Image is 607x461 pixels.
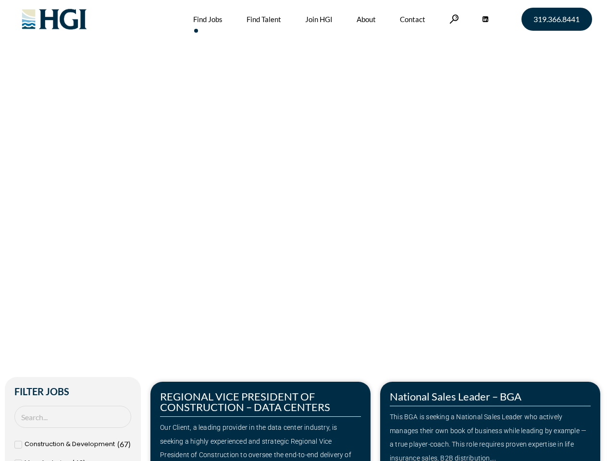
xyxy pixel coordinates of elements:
span: 67 [120,439,128,449]
a: Home [35,194,55,203]
span: Next Move [179,149,321,181]
input: Search Job [14,406,131,428]
span: ) [128,439,131,449]
span: Construction & Development [25,437,115,451]
a: REGIONAL VICE PRESIDENT OF CONSTRUCTION – DATA CENTERS [160,390,330,413]
span: ( [117,439,120,449]
span: Jobs [58,194,74,203]
span: » [35,194,74,203]
a: Search [449,14,459,24]
span: 319.366.8441 [533,15,580,23]
a: National Sales Leader – BGA [390,390,521,403]
a: 319.366.8441 [521,8,592,31]
h2: Filter Jobs [14,387,131,396]
span: Make Your [35,147,173,182]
